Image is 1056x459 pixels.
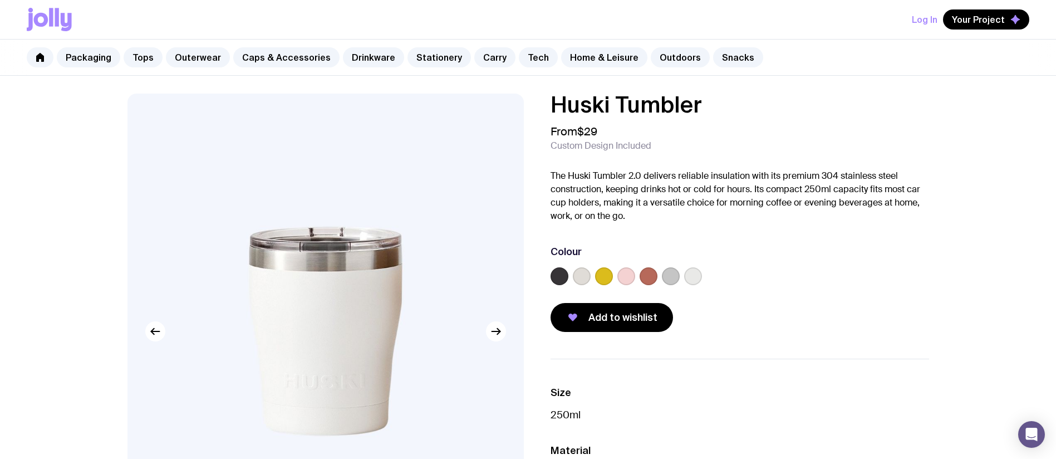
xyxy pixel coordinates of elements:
button: Log In [912,9,937,30]
h3: Colour [551,245,582,258]
p: 250ml [551,408,929,422]
span: Your Project [952,14,1005,25]
p: The Huski Tumbler 2.0 delivers reliable insulation with its premium 304 stainless steel construct... [551,169,929,223]
a: Tech [519,47,558,67]
div: Open Intercom Messenger [1018,421,1045,448]
a: Outdoors [651,47,710,67]
a: Home & Leisure [561,47,647,67]
a: Drinkware [343,47,404,67]
button: Add to wishlist [551,303,673,332]
a: Caps & Accessories [233,47,340,67]
h3: Material [551,444,929,457]
a: Carry [474,47,515,67]
a: Packaging [57,47,120,67]
a: Stationery [407,47,471,67]
button: Your Project [943,9,1029,30]
span: $29 [577,124,597,139]
span: Add to wishlist [588,311,657,324]
span: Custom Design Included [551,140,651,152]
h3: Size [551,386,929,399]
a: Tops [124,47,163,67]
span: From [551,125,597,138]
a: Outerwear [166,47,230,67]
a: Snacks [713,47,763,67]
h1: Huski Tumbler [551,94,929,116]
